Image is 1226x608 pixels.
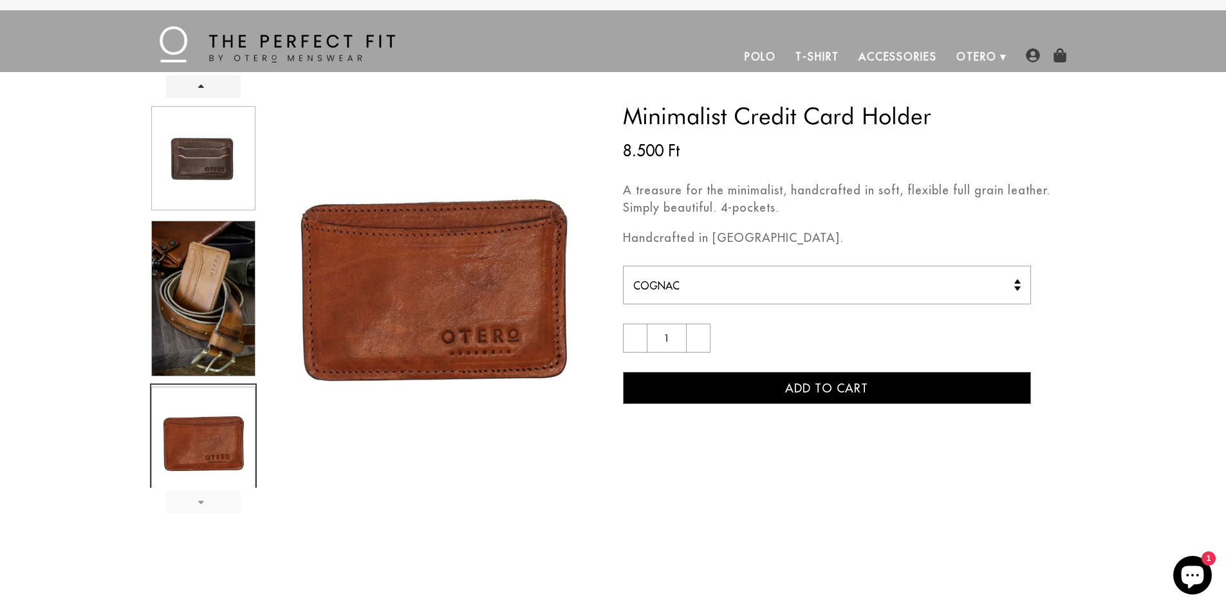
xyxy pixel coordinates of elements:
[166,75,241,98] a: Prev
[152,387,255,490] img: Minimalist Credit Card Holder
[150,103,257,214] a: Minimalist Credit Card Holder
[152,107,255,210] img: Minimalist Credit Card Holder
[152,221,255,376] img: leather belt & wallet
[150,217,257,380] a: leather belt & wallet
[786,41,848,72] a: T-Shirt
[160,26,395,62] img: The Perfect Fit - by Otero Menswear - Logo
[263,104,604,445] img: Minimalist Credit Card Holder
[1026,48,1040,62] img: user-account-icon.png
[1169,556,1216,598] inbox-online-store-chat: Shopify online store chat
[166,491,241,513] a: Next
[785,381,868,396] span: Add to cart
[623,181,1077,216] p: A treasure for the minimalist, handcrafted in soft, flexible full grain leather. Simply beautiful...
[623,139,680,162] ins: 8.500 Ft
[735,41,786,72] a: Polo
[849,41,947,72] a: Accessories
[1053,48,1067,62] img: shopping-bag-icon.png
[947,41,1007,72] a: Otero
[623,372,1032,404] button: Add to cart
[623,104,1077,127] h3: Minimalist Credit Card Holder
[623,229,1077,246] p: Handcrafted in [GEOGRAPHIC_DATA].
